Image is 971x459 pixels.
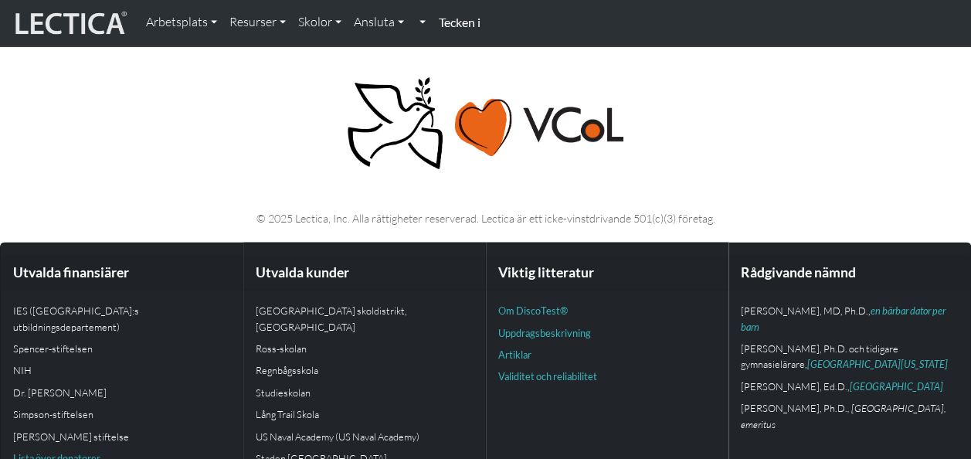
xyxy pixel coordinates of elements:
[486,255,728,290] div: Viktig litteratur
[432,6,486,39] a: Tecken i
[13,428,230,444] p: [PERSON_NAME] stiftelse
[728,255,970,290] div: Rådgivande nämnd
[13,302,230,334] p: IES ([GEOGRAPHIC_DATA]:s utbildningsdepartement)
[256,406,473,421] p: Lång Trail Skola
[140,6,223,39] a: Arbetsplats
[343,75,627,172] img: Fred, kärlek, VCoL
[13,406,230,421] p: Simpson-stiftelsen
[498,326,591,338] a: Uppdragsbeskrivning
[13,340,230,355] p: Spencer-stiftelsen
[1,255,243,290] div: Utvalda finansiärer
[256,362,473,377] p: Regnbågsskola
[741,342,948,369] font: [PERSON_NAME], Ph.D. och tidigare gymnasielärare,
[13,362,230,377] p: NIH
[741,302,958,334] p: [PERSON_NAME], MD, Ph.D.,
[498,348,531,360] a: Artiklar
[348,6,410,39] a: Ansluta
[498,304,568,316] a: Om DiscoTest®
[741,378,958,393] p: [PERSON_NAME], Ed.D.,
[256,340,473,355] p: Ross-skolan
[741,401,946,429] em: , [GEOGRAPHIC_DATA], emeritus
[741,304,946,331] a: en bärbar dator per barn
[243,255,485,290] div: Utvalda kunder
[292,6,348,39] a: Skolor
[256,384,473,399] p: Studieskolan
[55,209,917,226] p: © 2025 Lectica, Inc. Alla rättigheter reserverad. Lectica är ett icke-vinstdrivande 501(c)(3) för...
[256,428,473,444] p: US Naval Academy (US Naval Academy)
[741,399,958,431] p: [PERSON_NAME], Ph.D.
[13,384,230,399] p: Dr. [PERSON_NAME]
[850,379,943,392] a: [GEOGRAPHIC_DATA]
[807,357,948,369] a: [GEOGRAPHIC_DATA][US_STATE]
[438,15,480,29] strong: Tecken i
[12,8,127,38] img: lecticalive
[256,302,473,334] p: [GEOGRAPHIC_DATA] skoldistrikt, [GEOGRAPHIC_DATA]
[498,369,597,382] a: Validitet och reliabilitet
[223,6,292,39] a: Resurser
